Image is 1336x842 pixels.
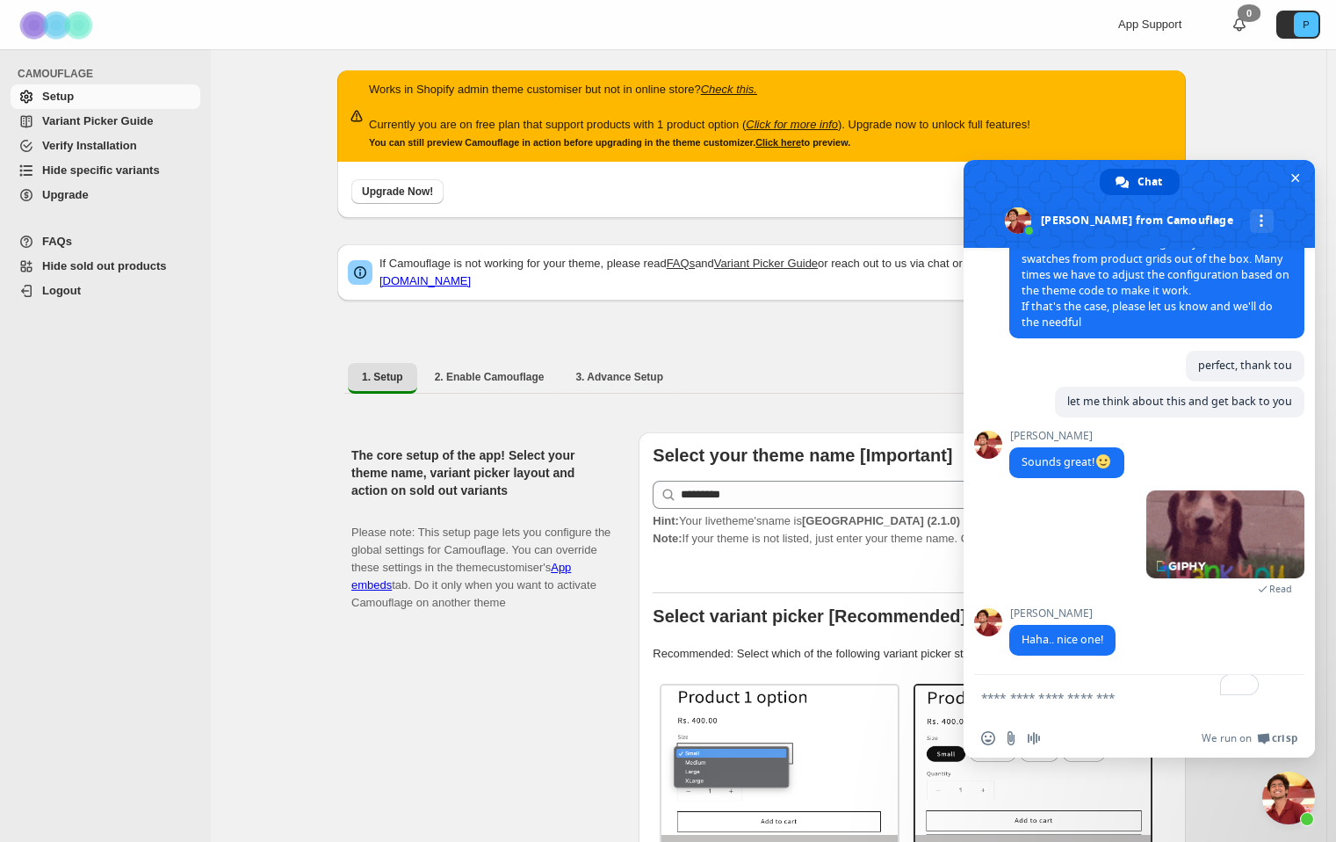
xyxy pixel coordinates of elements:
[653,532,682,545] strong: Note:
[351,179,444,204] button: Upgrade Now!
[42,90,74,103] span: Setup
[1100,169,1180,195] a: Chat
[653,645,1172,663] p: Recommended: Select which of the following variant picker styles match your theme.
[379,255,1175,290] p: If Camouflage is not working for your theme, please read and or reach out to us via chat or email:
[746,118,838,131] a: Click for more info
[1272,731,1297,745] span: Crisp
[714,257,818,270] a: Variant Picker Guide
[667,257,696,270] a: FAQs
[11,84,200,109] a: Setup
[1137,169,1162,195] span: Chat
[755,137,801,148] a: Click here
[28,28,42,42] img: logo_orange.svg
[1262,772,1315,824] a: Close chat
[653,446,952,465] b: Select your theme name [Important]
[653,514,960,527] span: Your live theme's name is
[1269,583,1292,595] span: Read
[1118,18,1181,31] span: App Support
[11,229,200,254] a: FAQs
[49,28,86,42] div: v 4.0.25
[1009,430,1124,442] span: [PERSON_NAME]
[351,446,610,499] h2: The core setup of the app! Select your theme name, variant picker layout and action on sold out v...
[1022,632,1103,647] span: Haha.. nice one!
[11,109,200,134] a: Variant Picker Guide
[1231,16,1248,33] a: 0
[981,731,995,745] span: Insert an emoji
[351,506,610,612] p: Please note: This setup page lets you configure the global settings for Camouflage. You can overr...
[42,188,89,201] span: Upgrade
[11,183,200,207] a: Upgrade
[915,686,1152,835] img: Buttons / Swatches
[46,46,193,60] div: Domain: [DOMAIN_NAME]
[369,137,850,148] small: You can still preview Camouflage in action before upgrading in the theme customizer. to preview.
[42,114,153,127] span: Variant Picker Guide
[42,139,137,152] span: Verify Installation
[1286,169,1304,187] span: Close chat
[14,1,102,49] img: Camouflage
[653,514,679,527] strong: Hint:
[1022,454,1112,469] span: Sounds great!
[42,163,160,177] span: Hide specific variants
[1303,19,1309,30] text: P
[1276,11,1320,39] button: Avatar with initials P
[1238,4,1260,22] div: 0
[575,370,663,384] span: 3. Advance Setup
[11,279,200,303] a: Logout
[42,259,167,272] span: Hide sold out products
[369,116,1030,134] p: Currently you are on free plan that support products with 1 product option ( ). Upgrade now to un...
[11,254,200,279] a: Hide sold out products
[1009,607,1116,620] span: [PERSON_NAME]
[369,81,1030,98] p: Works in Shopify admin theme customiser but not in online store?
[42,235,72,248] span: FAQs
[1027,731,1041,745] span: Audio message
[1022,220,1289,330] span: The Pro plan is required for all these features. Please note that Camouflage may not hide sold ou...
[435,370,545,384] span: 2. Enable Camouflage
[981,675,1262,719] textarea: To enrich screen reader interactions, please activate Accessibility in Grammarly extension settings
[362,370,403,384] span: 1. Setup
[653,512,1172,548] p: If your theme is not listed, just enter your theme name. Check to find your theme name.
[1004,731,1018,745] span: Send a file
[1202,731,1252,745] span: We run on
[11,134,200,158] a: Verify Installation
[653,606,966,626] b: Select variant picker [Recommended]
[701,83,757,96] a: Check this.
[1067,394,1292,409] span: let me think about this and get back to you
[175,102,189,116] img: tab_keywords_by_traffic_grey.svg
[67,104,157,115] div: Domain Overview
[1294,12,1318,37] span: Avatar with initials P
[1198,358,1292,373] span: perfect, thank tou
[194,104,296,115] div: Keywords by Traffic
[18,67,202,81] span: CAMOUFLAGE
[362,185,433,199] span: Upgrade Now!
[28,46,42,60] img: website_grey.svg
[1202,731,1297,745] a: We run onCrisp
[661,686,898,835] img: Select / Dropdowns
[11,158,200,183] a: Hide specific variants
[802,514,960,527] strong: [GEOGRAPHIC_DATA] (2.1.0)
[42,284,81,297] span: Logout
[47,102,61,116] img: tab_domain_overview_orange.svg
